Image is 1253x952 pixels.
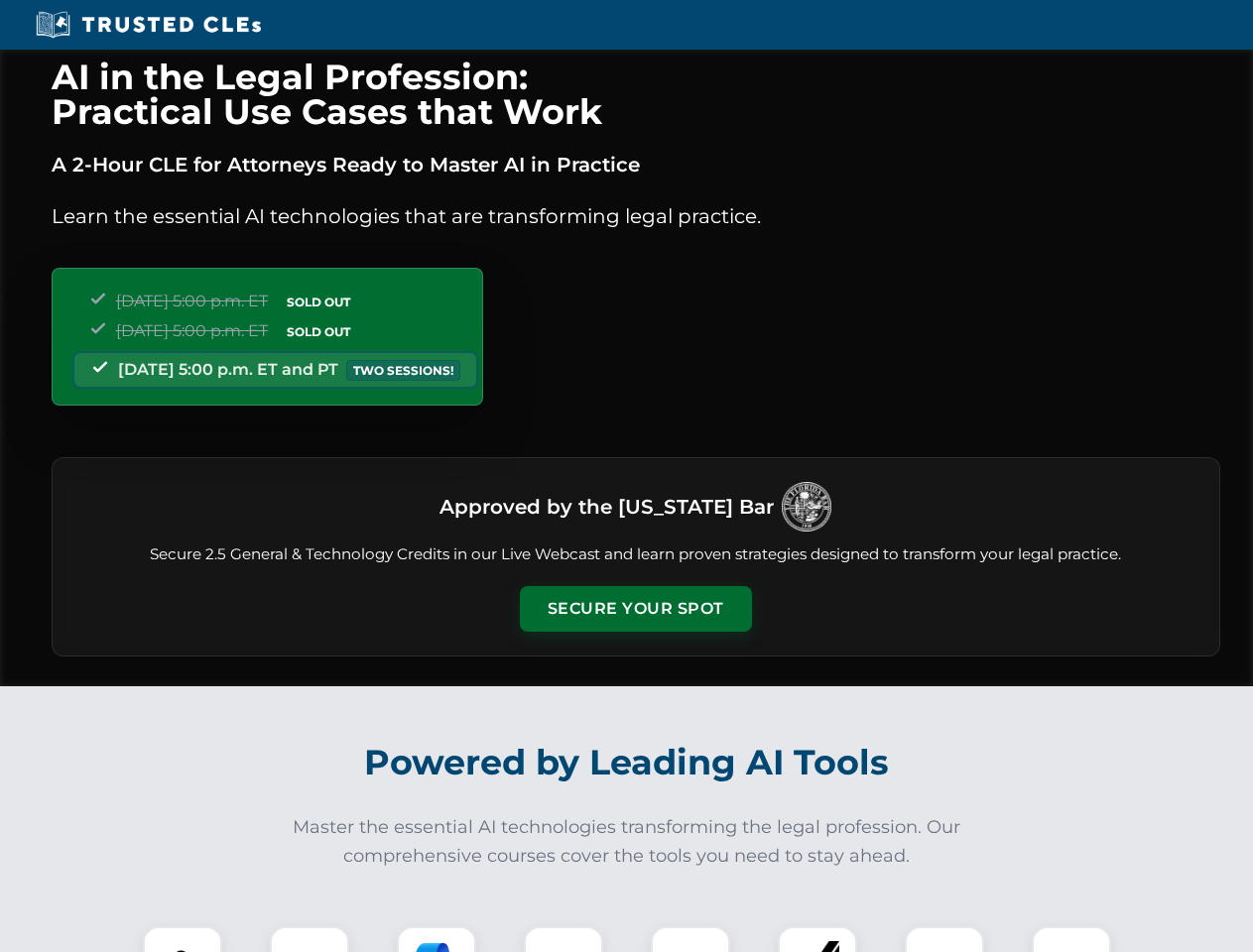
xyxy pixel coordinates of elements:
p: Learn the essential AI technologies that are transforming legal practice. [52,200,1220,232]
p: Secure 2.5 General & Technology Credits in our Live Webcast and learn proven strategies designed ... [76,543,1195,566]
img: Logo [782,482,831,532]
h1: AI in the Legal Profession: Practical Use Cases that Work [52,59,1220,129]
img: Trusted CLEs [30,10,267,40]
button: Secure Your Spot [520,586,752,632]
h3: Approved by the [US_STATE] Bar [439,489,774,525]
span: SOLD OUT [280,321,357,342]
h2: Powered by Leading AI Tools [77,728,1177,797]
p: Master the essential AI technologies transforming the legal profession. Our comprehensive courses... [280,813,974,871]
span: SOLD OUT [280,292,357,312]
p: A 2-Hour CLE for Attorneys Ready to Master AI in Practice [52,149,1220,180]
span: [DATE] 5:00 p.m. ET [116,292,268,310]
span: [DATE] 5:00 p.m. ET [116,321,268,340]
